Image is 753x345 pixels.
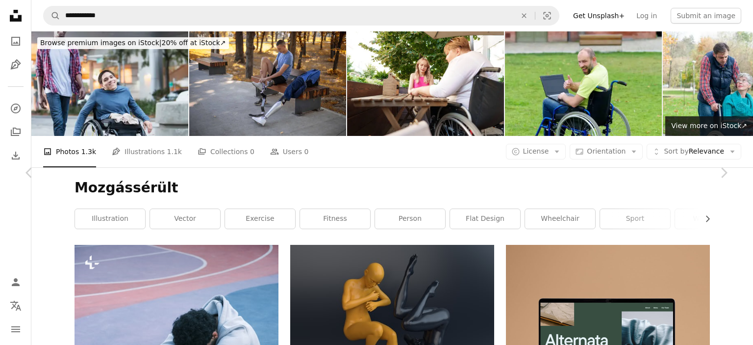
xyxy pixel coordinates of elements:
[647,144,741,159] button: Sort byRelevance
[535,6,559,25] button: Visual search
[40,39,161,47] span: Browse premium images on iStock |
[570,144,643,159] button: Orientation
[664,147,688,155] span: Sort by
[6,31,25,51] a: Photos
[44,6,60,25] button: Search Unsplash
[375,209,445,229] a: person
[31,31,235,55] a: Browse premium images on iStock|20% off at iStock↗
[6,319,25,339] button: Menu
[671,8,741,24] button: Submit an image
[290,318,494,327] a: a couple of mannequins sitting next to each other
[523,147,549,155] span: License
[513,6,535,25] button: Clear
[665,116,753,136] a: View more on iStock↗
[37,37,229,49] div: 20% off at iStock ↗
[112,136,182,167] a: Illustrations 1.1k
[270,136,309,167] a: Users 0
[6,99,25,118] a: Explore
[506,144,566,159] button: License
[675,209,745,229] a: wallpaper
[75,179,710,197] h1: Mozgássérült
[198,136,254,167] a: Collections 0
[587,147,626,155] span: Orientation
[694,126,753,220] a: Next
[250,146,254,157] span: 0
[43,6,559,26] form: Find visuals sitewide
[6,272,25,292] a: Log in / Sign up
[347,31,504,136] img: Mother with disability in wheelchair talking to her daughter while sitting at the table in cafe
[664,147,724,157] span: Relevance
[450,209,520,229] a: flat design
[75,209,145,229] a: illustration
[189,31,346,136] img: Young man without leg with prosthesis exercise in nature.
[6,122,25,142] a: Collections
[31,31,188,136] img: Young man in wheelchair with friend in city
[225,209,295,229] a: exercise
[304,146,309,157] span: 0
[671,122,747,130] span: View more on iStock ↗
[600,209,670,229] a: sport
[630,8,663,24] a: Log in
[525,209,595,229] a: wheelchair
[167,146,182,157] span: 1.1k
[150,209,220,229] a: vector
[505,31,662,136] img: happy man on wheelchair
[6,55,25,75] a: Illustrations
[6,296,25,316] button: Language
[567,8,630,24] a: Get Unsplash+
[300,209,370,229] a: fitness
